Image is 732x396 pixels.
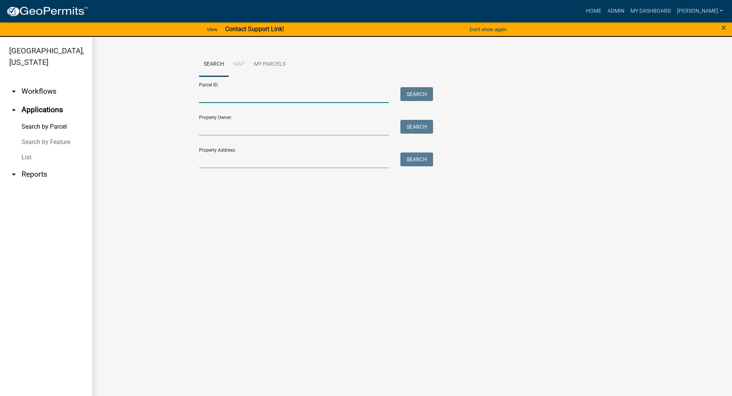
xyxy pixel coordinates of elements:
[583,4,604,18] a: Home
[9,105,18,114] i: arrow_drop_up
[721,23,726,32] button: Close
[9,170,18,179] i: arrow_drop_down
[400,120,433,134] button: Search
[400,87,433,101] button: Search
[466,23,510,36] button: Don't show again
[721,22,726,33] span: ×
[400,152,433,166] button: Search
[604,4,627,18] a: Admin
[204,23,221,36] a: View
[674,4,726,18] a: [PERSON_NAME]
[199,52,229,77] a: Search
[225,25,284,33] strong: Contact Support Link!
[627,4,674,18] a: My Dashboard
[249,52,290,77] a: My Parcels
[9,87,18,96] i: arrow_drop_down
